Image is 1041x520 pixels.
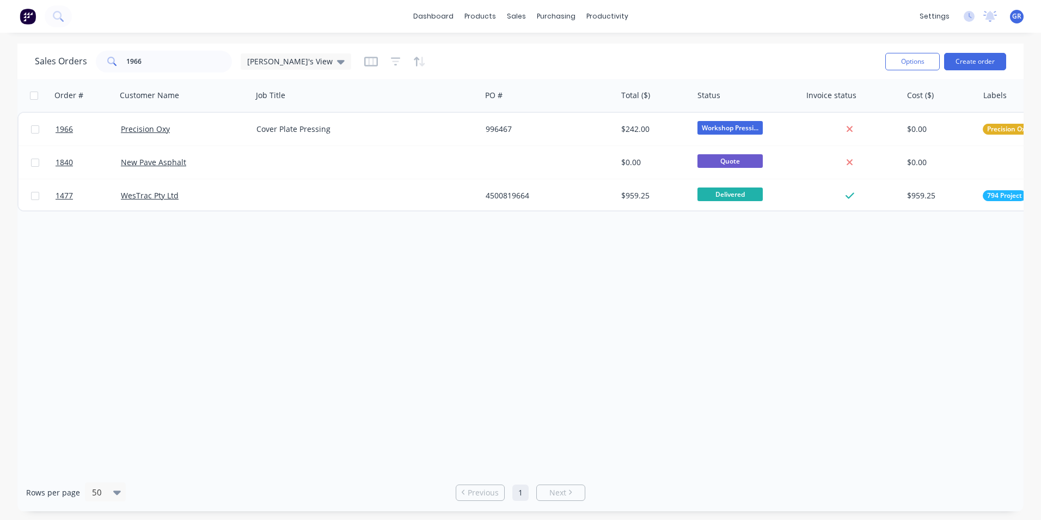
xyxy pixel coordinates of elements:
span: 1840 [56,157,73,168]
span: Next [549,487,566,498]
div: settings [914,8,955,25]
div: Cost ($) [907,90,934,101]
button: Options [885,53,940,70]
div: $959.25 [907,190,971,201]
a: Page 1 is your current page [512,485,529,501]
span: 1477 [56,190,73,201]
div: Cover Plate Pressing [256,124,466,135]
a: 1840 [56,146,121,179]
button: Create order [944,53,1006,70]
div: 4500819664 [486,190,607,201]
div: Invoice status [806,90,856,101]
img: Factory [20,8,36,25]
span: Workshop Pressi... [697,121,763,135]
span: 1966 [56,124,73,135]
span: [PERSON_NAME]'s View [247,56,333,67]
span: Quote [697,154,763,168]
a: Next page [537,487,585,498]
a: Precision Oxy [121,124,170,134]
div: Status [697,90,720,101]
div: $959.25 [621,190,685,201]
div: purchasing [531,8,581,25]
div: productivity [581,8,634,25]
a: 1966 [56,113,121,146]
div: Total ($) [621,90,650,101]
div: Labels [983,90,1007,101]
span: Rows per page [26,487,80,498]
div: Order # [54,90,83,101]
div: Job Title [256,90,285,101]
a: WesTrac Pty Ltd [121,190,179,201]
div: sales [501,8,531,25]
a: Previous page [456,487,504,498]
ul: Pagination [451,485,590,501]
span: Delivered [697,188,763,201]
span: Precision Oxycut [987,124,1039,135]
div: $0.00 [907,157,971,168]
div: PO # [485,90,503,101]
span: Previous [468,487,499,498]
a: 1477 [56,179,121,212]
input: Search... [126,51,232,72]
div: Customer Name [120,90,179,101]
a: New Pave Asphalt [121,157,186,167]
span: GR [1012,11,1021,21]
h1: Sales Orders [35,56,87,66]
div: $242.00 [621,124,685,135]
div: $0.00 [621,157,685,168]
a: dashboard [408,8,459,25]
span: 794 Project [987,190,1022,201]
div: 996467 [486,124,607,135]
div: $0.00 [907,124,971,135]
div: products [459,8,501,25]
